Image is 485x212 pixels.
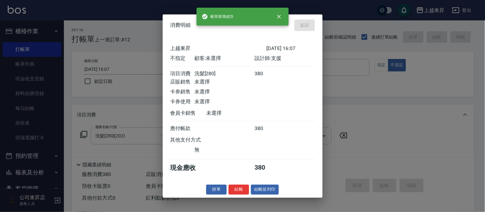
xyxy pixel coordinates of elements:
[170,79,194,85] div: 店販銷售
[254,70,278,77] div: 380
[194,79,254,85] div: 未選擇
[194,55,254,62] div: 顧客: 未選擇
[272,10,286,24] button: close
[170,89,194,95] div: 卡券銷售
[170,110,207,117] div: 會員卡銷售
[206,185,227,194] button: 掛單
[170,22,191,28] span: 消費明細
[170,164,207,172] div: 現金應收
[254,55,315,62] div: 設計師: 支援
[194,70,254,77] div: 洗髮[280]
[251,185,279,194] button: 結帳並列印
[267,45,315,52] div: [DATE] 16:07
[194,99,254,105] div: 未選擇
[202,13,234,20] span: 帳單新增成功
[170,55,194,62] div: 不指定
[170,70,194,77] div: 項目消費
[170,137,219,143] div: 其他支付方式
[194,89,254,95] div: 未選擇
[254,164,278,172] div: 380
[170,99,194,105] div: 卡券使用
[170,45,267,52] div: 上越東昇
[170,125,194,132] div: 應付帳款
[254,125,278,132] div: 380
[229,185,249,194] button: 結帳
[207,110,267,117] div: 未選擇
[194,147,254,153] div: 無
